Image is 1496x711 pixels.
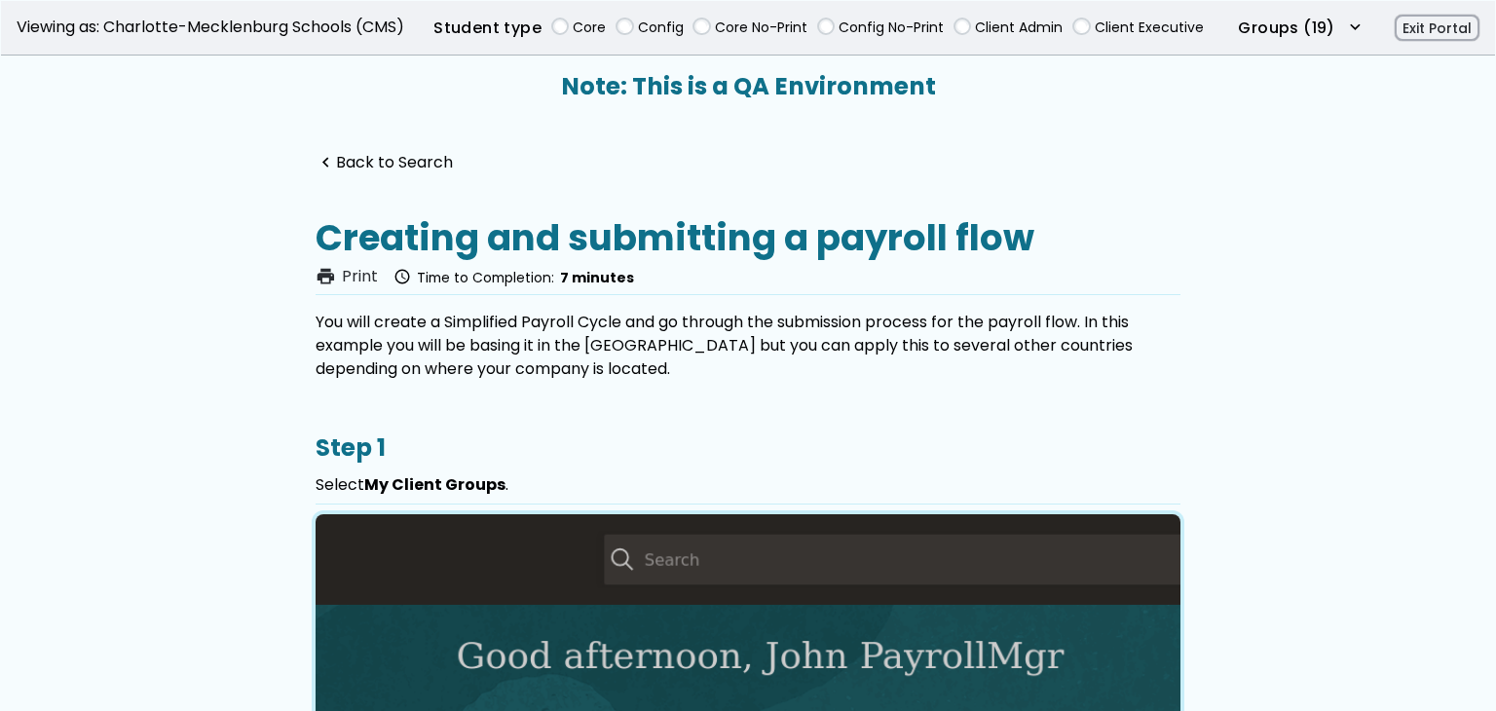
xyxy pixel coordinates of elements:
button: printPrint [316,268,378,286]
button: Groups (19)expand_more [1238,17,1365,40]
span: expand_more [1345,19,1365,37]
span: Print [342,268,378,285]
label: Config No-Print [839,18,944,38]
label: Core No-Print [715,18,807,38]
span: schedule [393,269,411,284]
span: 7 minutes [560,270,634,285]
h3: Step 1 [316,431,1180,465]
h1: Creating and submitting a payroll flow [316,217,1180,259]
span: print [316,268,336,286]
span: navigate_before [316,154,336,172]
span: Select . [316,473,508,496]
b: My Client Groups [364,473,505,496]
span: Time to Completion: [417,270,554,285]
a: navigate_beforeBack to Search [316,154,453,172]
span: Viewing as: Charlotte-Mecklenburg Schools (CMS) [17,19,404,36]
label: Client Admin [975,18,1063,38]
label: Config [638,18,684,38]
button: Exit Portal [1395,15,1479,42]
h3: Note: This is a QA Environment [1,73,1495,100]
label: Groups (19) [1238,17,1334,40]
label: Client Executive [1095,18,1204,38]
label: Core [573,18,606,38]
div: You will create a Simplified Payroll Cycle and go through the submission process for the payroll ... [316,311,1180,381]
label: Student type [433,17,542,40]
